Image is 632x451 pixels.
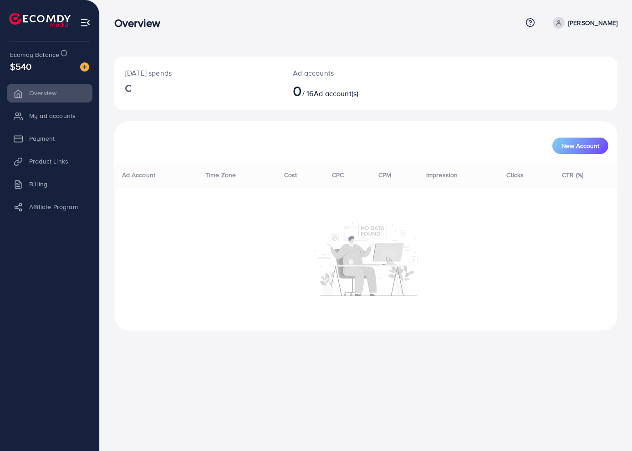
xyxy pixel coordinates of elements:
h3: Overview [114,16,168,30]
span: 0 [293,80,302,101]
button: New Account [552,138,608,154]
img: menu [80,17,91,28]
p: [DATE] spends [125,67,271,78]
span: $540 [10,60,32,73]
span: New Account [561,143,599,149]
h2: / 16 [293,82,397,99]
p: Ad accounts [293,67,397,78]
img: logo [9,13,71,27]
p: [PERSON_NAME] [568,17,617,28]
span: Ad account(s) [314,88,358,98]
a: [PERSON_NAME] [549,17,617,29]
img: image [80,62,89,72]
span: Ecomdy Balance [10,50,59,59]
